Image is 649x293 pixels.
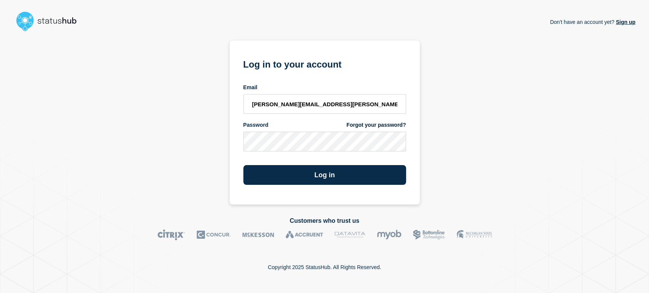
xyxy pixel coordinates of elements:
button: Log in [243,165,406,185]
h2: Customers who trust us [14,217,635,224]
a: Forgot your password? [346,121,406,129]
img: Concur logo [197,229,231,240]
img: myob logo [377,229,401,240]
img: StatusHub logo [14,9,86,33]
span: Password [243,121,268,129]
span: Email [243,84,257,91]
input: password input [243,132,406,151]
img: Accruent logo [286,229,323,240]
img: Citrix logo [157,229,185,240]
p: Don't have an account yet? [550,13,635,31]
p: Copyright 2025 StatusHub. All Rights Reserved. [268,264,381,270]
img: McKesson logo [242,229,274,240]
img: Bottomline logo [413,229,445,240]
input: email input [243,94,406,114]
a: Sign up [614,19,635,25]
h1: Log in to your account [243,57,406,71]
img: MSU logo [457,229,492,240]
img: DataVita logo [335,229,365,240]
